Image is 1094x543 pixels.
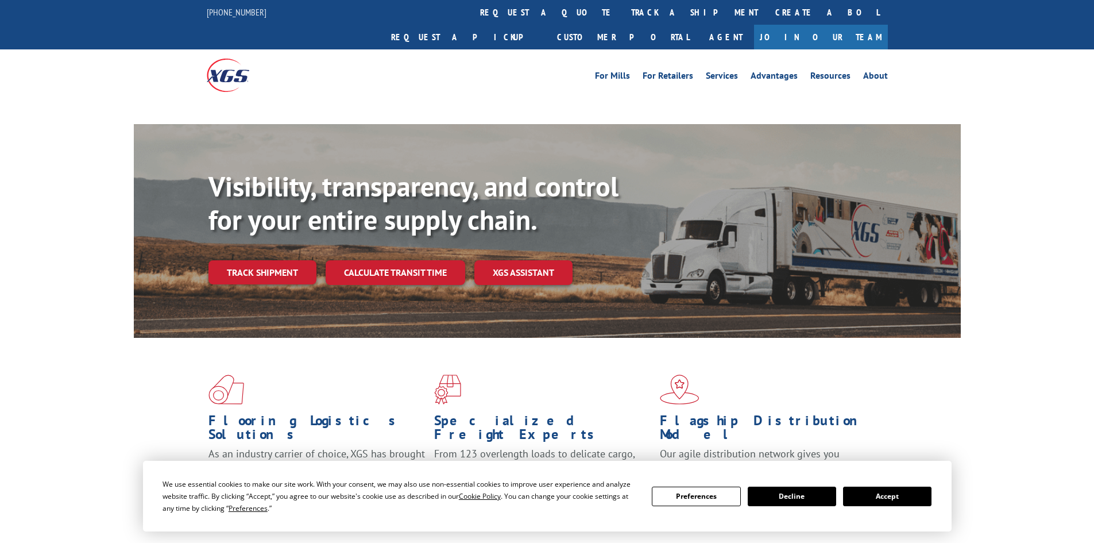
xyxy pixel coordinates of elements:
h1: Flagship Distribution Model [660,414,877,447]
a: Request a pickup [382,25,548,49]
p: From 123 overlength loads to delicate cargo, our experienced staff knows the best way to move you... [434,447,651,498]
a: For Mills [595,71,630,84]
a: Resources [810,71,851,84]
span: As an industry carrier of choice, XGS has brought innovation and dedication to flooring logistics... [208,447,425,488]
a: Customer Portal [548,25,698,49]
span: Our agile distribution network gives you nationwide inventory management on demand. [660,447,871,474]
div: We use essential cookies to make our site work. With your consent, we may also use non-essential ... [163,478,638,514]
span: Cookie Policy [459,491,501,501]
a: Advantages [751,71,798,84]
button: Decline [748,487,836,506]
b: Visibility, transparency, and control for your entire supply chain. [208,168,618,237]
img: xgs-icon-flagship-distribution-model-red [660,375,699,405]
img: xgs-icon-total-supply-chain-intelligence-red [208,375,244,405]
a: Track shipment [208,260,316,284]
a: Agent [698,25,754,49]
span: Preferences [229,503,268,513]
img: xgs-icon-focused-on-flooring-red [434,375,461,405]
h1: Flooring Logistics Solutions [208,414,426,447]
a: XGS ASSISTANT [474,260,573,285]
div: Cookie Consent Prompt [143,461,952,532]
a: Calculate transit time [326,260,465,285]
a: Services [706,71,738,84]
h1: Specialized Freight Experts [434,414,651,447]
a: Join Our Team [754,25,888,49]
a: About [863,71,888,84]
button: Preferences [652,487,740,506]
a: [PHONE_NUMBER] [207,6,266,18]
button: Accept [843,487,931,506]
a: For Retailers [643,71,693,84]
